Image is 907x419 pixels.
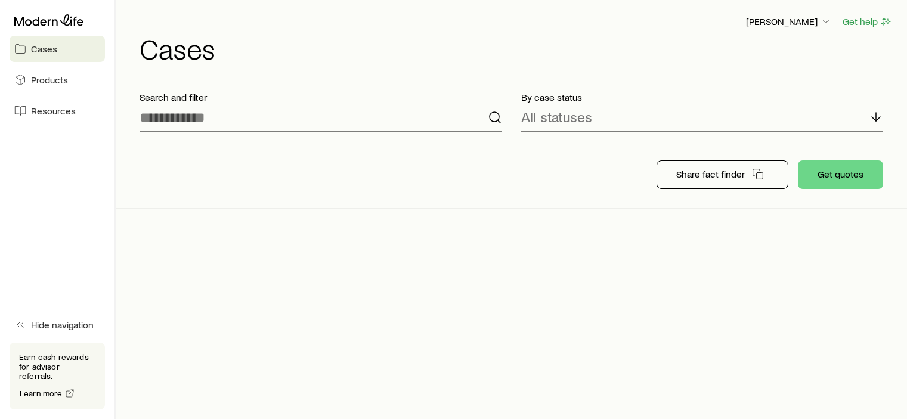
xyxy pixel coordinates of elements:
p: [PERSON_NAME] [746,15,832,27]
span: Cases [31,43,57,55]
span: Products [31,74,68,86]
p: Search and filter [140,91,502,103]
a: Products [10,67,105,93]
a: Cases [10,36,105,62]
button: Share fact finder [657,160,788,189]
a: Resources [10,98,105,124]
h1: Cases [140,34,893,63]
button: Hide navigation [10,312,105,338]
span: Hide navigation [31,319,94,331]
p: All statuses [521,108,592,125]
span: Resources [31,105,76,117]
button: [PERSON_NAME] [745,15,832,29]
span: Learn more [20,389,63,398]
button: Get quotes [798,160,883,189]
p: By case status [521,91,884,103]
p: Share fact finder [676,168,745,180]
div: Earn cash rewards for advisor referrals.Learn more [10,343,105,409]
button: Get help [842,15,893,29]
p: Earn cash rewards for advisor referrals. [19,352,95,381]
